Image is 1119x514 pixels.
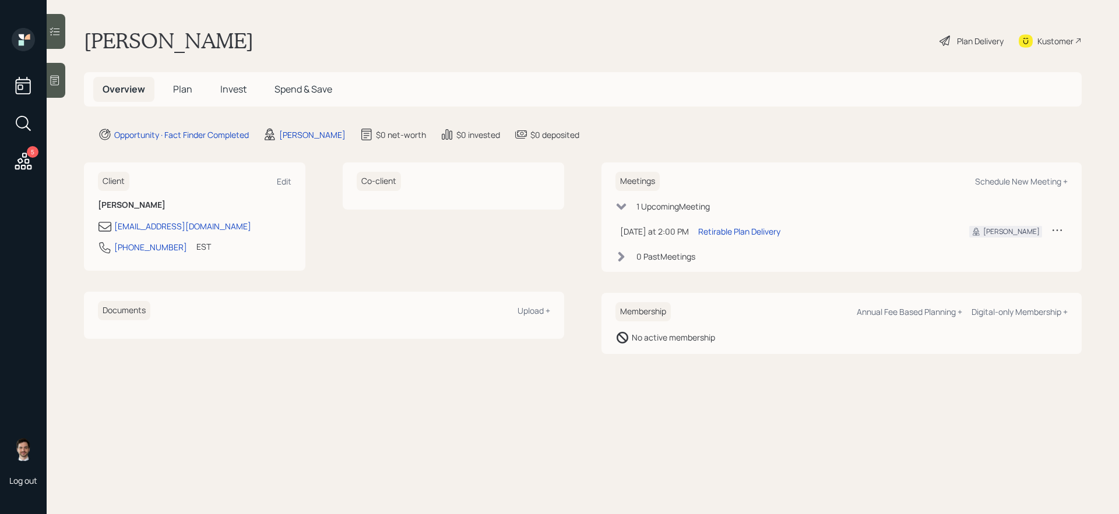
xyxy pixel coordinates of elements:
h6: [PERSON_NAME] [98,200,291,210]
div: No active membership [632,331,715,343]
h6: Membership [615,302,671,321]
div: Upload + [518,305,550,316]
img: jonah-coleman-headshot.png [12,438,35,461]
div: Schedule New Meeting + [975,176,1068,187]
div: Opportunity · Fact Finder Completed [114,129,249,141]
div: [PHONE_NUMBER] [114,241,187,253]
div: Edit [277,176,291,187]
div: Digital-only Membership + [972,306,1068,317]
h1: [PERSON_NAME] [84,28,254,54]
h6: Client [98,172,129,191]
div: 1 Upcoming Meeting [636,200,710,212]
div: 5 [27,146,38,158]
div: Retirable Plan Delivery [698,225,780,237]
span: Plan [173,83,192,95]
div: Annual Fee Based Planning + [857,306,962,317]
div: 0 Past Meeting s [636,250,695,263]
div: $0 deposited [530,129,579,141]
div: [EMAIL_ADDRESS][DOMAIN_NAME] [114,220,251,232]
h6: Meetings [615,172,660,191]
div: [DATE] at 2:00 PM [620,225,689,237]
div: Kustomer [1037,35,1074,47]
h6: Co-client [357,172,401,191]
div: $0 invested [456,129,500,141]
span: Overview [103,83,145,95]
div: Log out [9,475,37,486]
div: Plan Delivery [957,35,1004,47]
div: EST [196,240,211,253]
div: [PERSON_NAME] [279,129,346,141]
span: Invest [220,83,247,95]
h6: Documents [98,301,150,320]
span: Spend & Save [275,83,332,95]
div: $0 net-worth [376,129,426,141]
div: [PERSON_NAME] [983,226,1040,237]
